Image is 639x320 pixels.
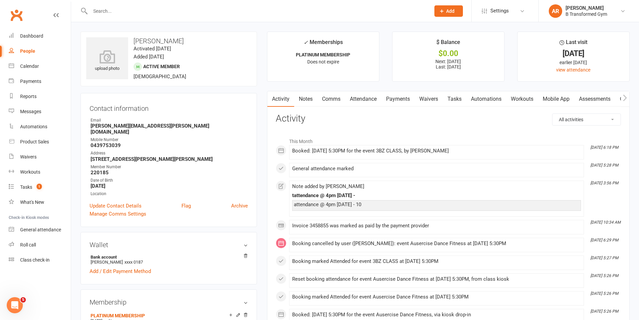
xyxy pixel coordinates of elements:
h3: Activity [276,113,621,124]
span: Does not expire [307,59,339,64]
i: [DATE] 5:26 PM [590,309,618,314]
div: Member Number [91,164,248,170]
div: Waivers [20,154,37,159]
div: AR [549,4,562,18]
div: tattendance @ 4pm [DATE] - [292,193,581,198]
div: Tasks [20,184,32,190]
a: Notes [294,91,317,107]
div: Product Sales [20,139,49,144]
span: 1 [37,184,42,189]
a: What's New [9,195,71,210]
div: Calendar [20,63,39,69]
div: [PERSON_NAME] [566,5,607,11]
div: Dashboard [20,33,43,39]
a: Manage Comms Settings [90,210,146,218]
a: General attendance kiosk mode [9,222,71,237]
a: Automations [9,119,71,134]
div: $0.00 [398,50,498,57]
a: Archive [231,202,248,210]
a: Waivers [415,91,443,107]
a: PLATINUM MEMBERSHIP [91,313,145,318]
i: [DATE] 6:18 PM [590,145,618,150]
a: Automations [466,91,506,107]
i: [DATE] 10:34 AM [590,220,621,225]
strong: 220185 [91,170,248,176]
i: [DATE] 3:56 PM [590,181,618,185]
span: Settings [490,3,509,18]
a: Roll call [9,237,71,253]
a: People [9,44,71,59]
li: This Month [276,134,621,145]
span: 5 [20,297,26,303]
strong: PLATINUM MEMBERSHIP [296,52,350,57]
span: Active member [143,64,180,69]
a: Update Contact Details [90,202,142,210]
div: Automations [20,124,47,129]
p: Next: [DATE] Last: [DATE] [398,59,498,70]
div: [DATE] [524,50,623,57]
a: Class kiosk mode [9,253,71,268]
a: Workouts [506,91,538,107]
div: General attendance marked [292,166,581,172]
div: Memberships [304,38,343,50]
div: Booking marked Attended for event Ausercise Dance Fitness at [DATE] 5:30PM [292,294,581,300]
div: Last visit [560,38,587,50]
a: Tasks [443,91,466,107]
span: Add [446,8,455,14]
div: Class check-in [20,257,50,263]
a: Payments [381,91,415,107]
h3: Wallet [90,241,248,248]
div: Booked: [DATE] 5:30PM for the event Ausercise Dance Fitness, via kiosk drop-in [292,312,581,318]
div: General attendance [20,227,61,232]
i: [DATE] 5:26 PM [590,291,618,296]
strong: [STREET_ADDRESS][PERSON_NAME][PERSON_NAME] [91,156,248,162]
div: Mobile Number [91,137,248,143]
div: $ Balance [436,38,460,50]
strong: [PERSON_NAME][EMAIL_ADDRESS][PERSON_NAME][DOMAIN_NAME] [91,123,248,135]
a: Payments [9,74,71,89]
div: Address [91,150,248,156]
div: Email [91,117,248,124]
strong: [DATE] [91,183,248,189]
h3: [PERSON_NAME] [86,37,251,45]
div: Messages [20,109,41,114]
a: Dashboard [9,29,71,44]
div: Note added by [PERSON_NAME] [292,184,581,189]
div: Booking cancelled by user ([PERSON_NAME]): event Ausercise Dance Fitness at [DATE] 5:30PM [292,241,581,246]
a: view attendance [556,67,590,73]
i: ✓ [304,39,308,46]
time: Added [DATE] [134,54,164,60]
div: Payments [20,79,41,84]
div: Workouts [20,169,40,175]
div: Roll call [20,242,36,247]
strong: 0439753039 [91,142,248,148]
span: xxxx 0187 [124,260,143,265]
span: [DEMOGRAPHIC_DATA] [134,74,186,80]
div: Location [91,191,248,197]
div: Reports [20,94,37,99]
div: Invoice 3458855 was marked as paid by the payment provider [292,223,581,229]
a: Mobile App [538,91,574,107]
a: Tasks 1 [9,180,71,195]
a: Add / Edit Payment Method [90,267,151,275]
h3: Contact information [90,102,248,112]
div: earlier [DATE] [524,59,623,66]
div: What's New [20,199,44,205]
strong: Bank account [91,255,245,260]
input: Search... [88,6,426,16]
div: Booked: [DATE] 5:30PM for the event 3BZ CLASS, by [PERSON_NAME] [292,148,581,154]
a: Attendance [345,91,381,107]
i: [DATE] 5:27 PM [590,256,618,260]
a: Product Sales [9,134,71,149]
div: attendance @ 4pm [DATE] - 10 [294,202,579,208]
i: [DATE] 5:26 PM [590,273,618,278]
div: Reset booking attendance for event Ausercise Dance Fitness at [DATE] 5:30PM, from class kiosk [292,276,581,282]
i: [DATE] 5:28 PM [590,163,618,168]
div: B Transformed Gym [566,11,607,17]
a: Activity [267,91,294,107]
div: Date of Birth [91,177,248,184]
iframe: Intercom live chat [7,297,23,313]
a: Waivers [9,149,71,165]
a: Calendar [9,59,71,74]
div: People [20,48,35,54]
